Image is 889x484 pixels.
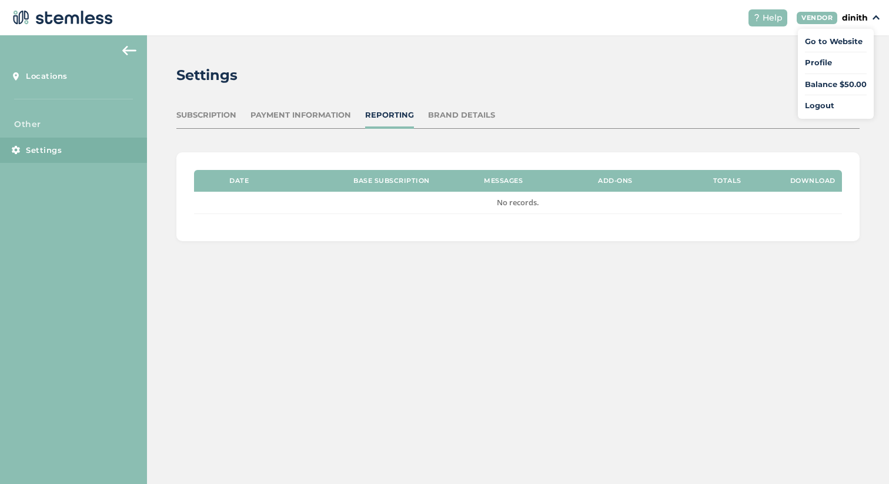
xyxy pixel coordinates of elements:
div: Payment Information [250,109,351,121]
div: VENDOR [797,12,837,24]
a: Logout [805,100,867,112]
div: Subscription [176,109,236,121]
img: logo-dark-0685b13c.svg [9,6,113,29]
label: Date [229,177,249,185]
img: icon-help-white-03924b79.svg [753,14,760,21]
span: Locations [26,71,68,82]
a: Go to Website [805,36,867,48]
img: icon-arrow-back-accent-c549486e.svg [122,46,136,55]
label: Add-Ons [598,177,633,185]
a: Profile [805,57,867,69]
div: Brand Details [428,109,495,121]
span: Settings [26,145,62,156]
div: Reporting [365,109,414,121]
p: dinith [842,12,868,24]
label: Messages [484,177,523,185]
span: Balance $50.00 [805,79,867,91]
span: No records. [497,197,539,208]
th: Download [783,170,842,192]
label: Base Subscription [353,177,430,185]
label: Totals [713,177,741,185]
span: Help [763,12,783,24]
img: icon_down-arrow-small-66adaf34.svg [873,15,880,20]
h2: Settings [176,65,238,86]
iframe: Chat Widget [830,428,889,484]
